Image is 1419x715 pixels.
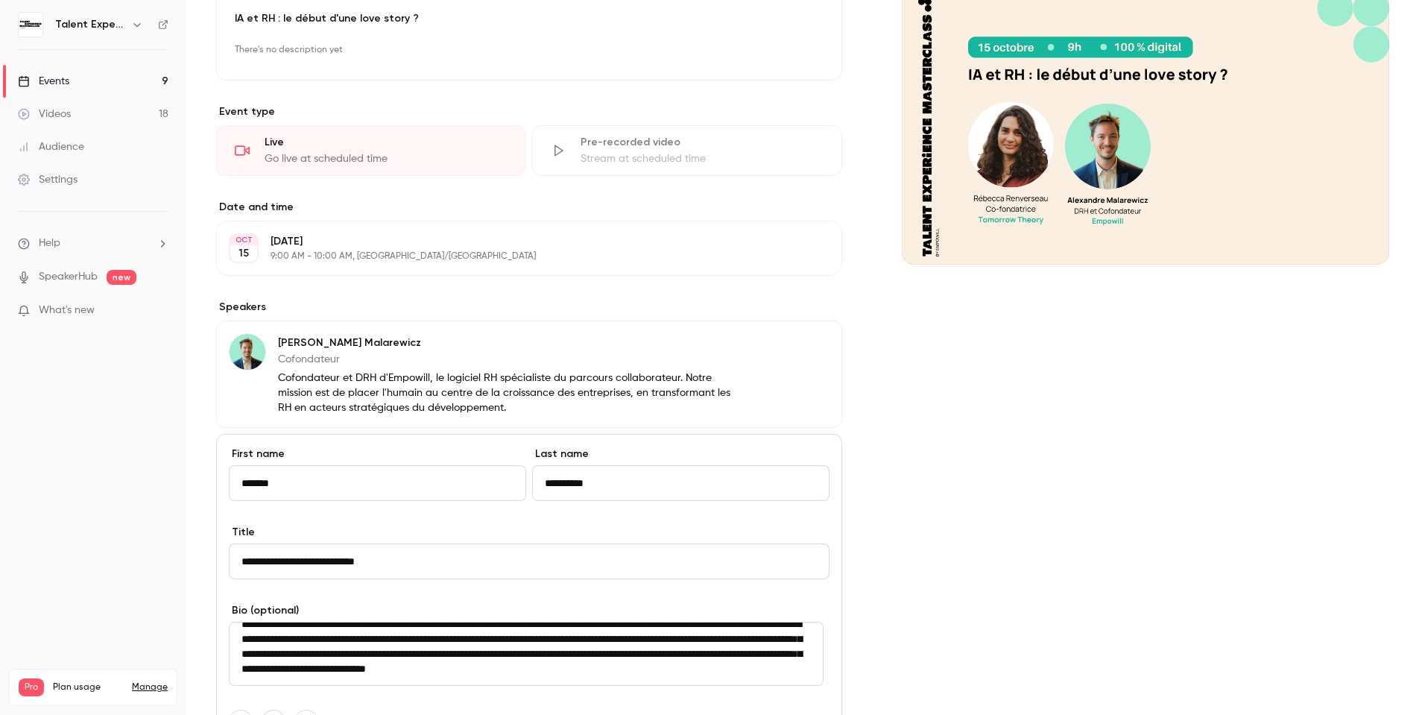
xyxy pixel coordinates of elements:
[271,234,763,249] p: [DATE]
[235,38,824,62] p: There's no description yet
[216,300,842,315] label: Speakers
[229,603,829,618] label: Bio (optional)
[53,681,123,693] span: Plan usage
[271,251,763,262] p: 9:00 AM - 10:00 AM, [GEOGRAPHIC_DATA]/[GEOGRAPHIC_DATA]
[107,270,136,285] span: new
[55,17,125,32] h6: Talent Experience Masterclass
[18,236,168,251] li: help-dropdown-opener
[278,371,745,415] p: Cofondateur et DRH d'Empowill, le logiciel RH spécialiste du parcours collaborateur. Notre missio...
[229,525,829,540] label: Title
[278,336,745,350] p: [PERSON_NAME] Malarewicz
[216,200,842,215] label: Date and time
[39,303,95,318] span: What's new
[19,678,44,696] span: Pro
[532,125,842,176] div: Pre-recorded videoStream at scheduled time
[216,104,842,119] p: Event type
[230,334,265,370] img: Alexandre Malarewicz
[18,74,69,89] div: Events
[238,246,249,261] p: 15
[532,447,829,462] label: Last name
[39,269,98,285] a: SpeakerHub
[18,107,71,122] div: Videos
[265,135,508,150] div: Live
[278,352,745,367] p: Cofondateur
[132,681,168,693] a: Manage
[19,13,42,37] img: Talent Experience Masterclass
[18,139,84,154] div: Audience
[216,125,526,176] div: LiveGo live at scheduled time
[581,135,824,150] div: Pre-recorded video
[235,11,824,26] p: IA et RH : le début d'une love story ?
[151,304,168,318] iframe: Noticeable Trigger
[265,151,508,166] div: Go live at scheduled time
[216,321,842,428] div: Alexandre Malarewicz[PERSON_NAME] MalarewiczCofondateurCofondateur et DRH d'Empowill, le logiciel...
[230,235,257,245] div: OCT
[39,236,60,251] span: Help
[18,172,78,187] div: Settings
[581,151,824,166] div: Stream at scheduled time
[229,447,526,462] label: First name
